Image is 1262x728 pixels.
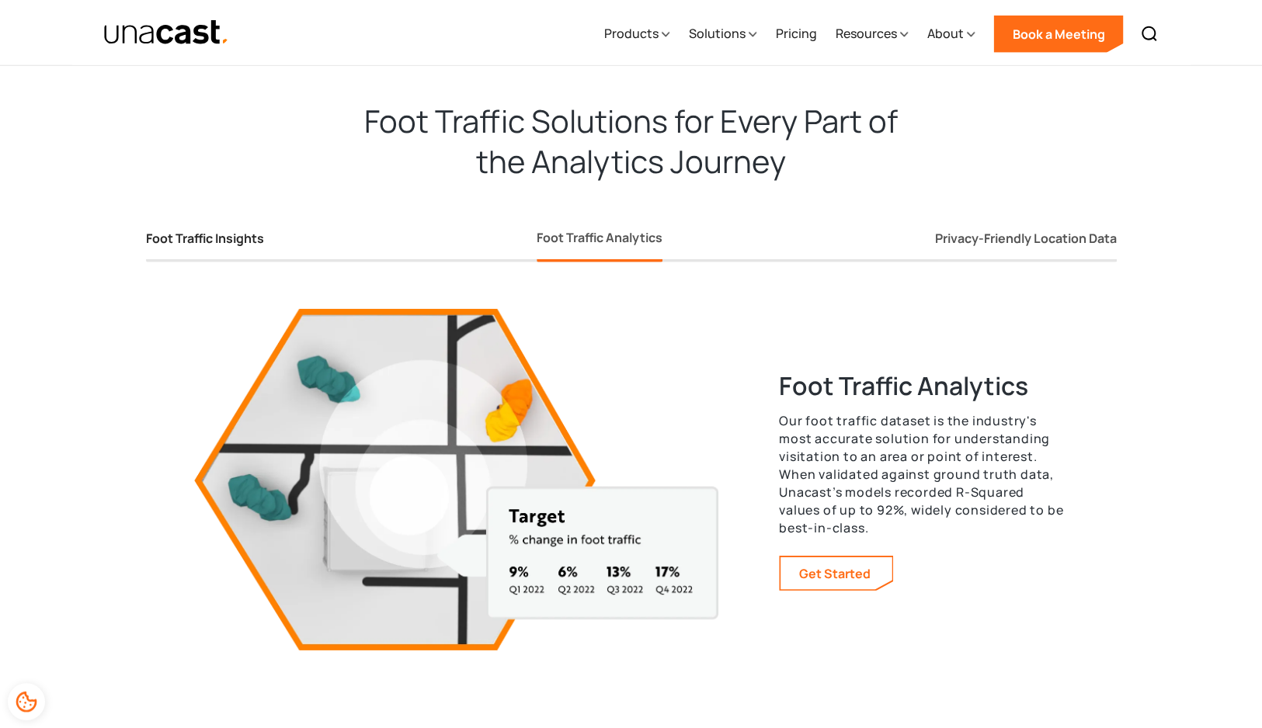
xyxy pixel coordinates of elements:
[603,2,669,66] div: Products
[835,24,896,43] div: Resources
[775,2,816,66] a: Pricing
[927,24,963,43] div: About
[927,2,975,66] div: About
[103,19,230,47] img: Unacast text logo
[603,24,658,43] div: Products
[835,2,908,66] div: Resources
[688,2,756,66] div: Solutions
[146,231,264,247] div: Foot Traffic Insights
[8,683,45,720] div: Cookie Preferences
[780,557,892,590] a: Learn more about our foot traffic data
[321,82,942,182] h2: Foot Traffic Solutions for Every Part of the Analytics Journey
[1140,25,1159,43] img: Search icon
[935,231,1117,247] div: Privacy-Friendly Location Data
[537,228,662,247] div: Foot Traffic Analytics
[103,19,230,47] a: home
[779,369,1068,403] h3: Foot Traffic Analytics
[779,412,1068,537] p: Our foot traffic dataset is the industry's most accurate solution for understanding visitation to...
[993,16,1123,53] a: Book a Meeting
[194,309,718,650] img: 3d visualization of city tile of the Foot Traffic Analytics
[688,24,745,43] div: Solutions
